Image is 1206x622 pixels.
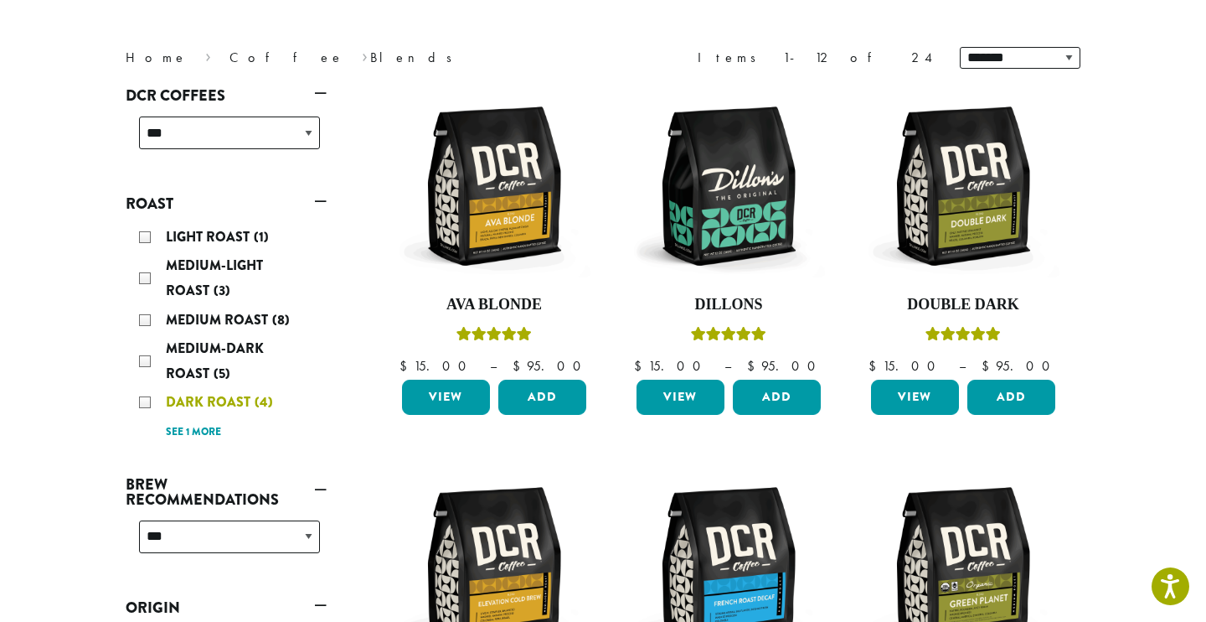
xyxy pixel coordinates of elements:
[982,357,996,375] span: $
[255,392,273,412] span: (4)
[513,357,589,375] bdi: 95.00
[733,380,821,415] button: Add
[747,357,823,375] bdi: 95.00
[498,380,586,415] button: Add
[166,310,272,329] span: Medium Roast
[126,48,578,68] nav: Breadcrumb
[747,357,761,375] span: $
[871,380,959,415] a: View
[166,424,221,441] a: See 1 more
[126,514,327,573] div: Brew Recommendations
[398,90,590,282] img: DCR-12oz-Ava-Blonde-Stock-scaled.png
[967,380,1055,415] button: Add
[166,256,263,300] span: Medium-Light Roast
[513,357,527,375] span: $
[632,90,825,282] img: DCR-12oz-Dillons-Stock-scaled.png
[698,48,935,68] div: Items 1-12 of 24
[126,110,327,169] div: DCR Coffees
[867,90,1059,373] a: Double DarkRated 4.50 out of 5
[634,357,709,375] bdi: 15.00
[398,296,590,314] h4: Ava Blonde
[126,81,327,110] a: DCR Coffees
[272,310,290,329] span: (8)
[867,90,1059,282] img: DCR-12oz-Double-Dark-Stock-scaled.png
[126,218,327,450] div: Roast
[362,42,368,68] span: ›
[632,90,825,373] a: DillonsRated 5.00 out of 5
[724,357,731,375] span: –
[868,357,883,375] span: $
[126,49,188,66] a: Home
[229,49,344,66] a: Coffee
[205,42,211,68] span: ›
[399,357,414,375] span: $
[166,227,254,246] span: Light Roast
[214,281,230,300] span: (3)
[456,324,532,350] div: Rated 5.00 out of 5
[126,470,327,514] a: Brew Recommendations
[982,357,1058,375] bdi: 95.00
[632,296,825,314] h4: Dillons
[402,380,490,415] a: View
[166,392,255,412] span: Dark Roast
[636,380,724,415] a: View
[959,357,966,375] span: –
[691,324,766,350] div: Rated 5.00 out of 5
[398,90,590,373] a: Ava BlondeRated 5.00 out of 5
[254,227,269,246] span: (1)
[867,296,1059,314] h4: Double Dark
[126,593,327,622] a: Origin
[126,189,327,218] a: Roast
[490,357,497,375] span: –
[399,357,474,375] bdi: 15.00
[214,364,230,383] span: (5)
[868,357,943,375] bdi: 15.00
[166,339,264,383] span: Medium-Dark Roast
[925,324,1001,350] div: Rated 4.50 out of 5
[634,357,648,375] span: $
